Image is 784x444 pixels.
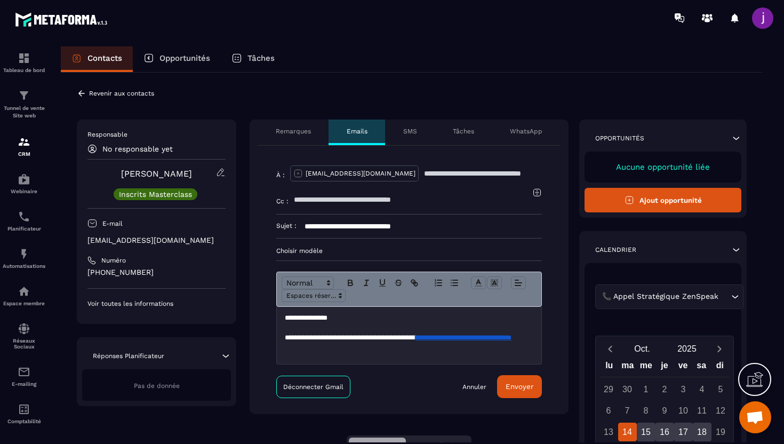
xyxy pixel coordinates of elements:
div: me [637,358,655,377]
div: 17 [674,423,693,441]
div: Search for option [595,284,743,309]
a: formationformationTableau de bord [3,44,45,81]
p: Numéro [101,256,126,265]
p: Inscrits Masterclass [119,191,192,198]
div: 9 [655,401,674,420]
div: 30 [618,380,637,399]
p: Tâches [247,53,275,63]
div: ve [674,358,692,377]
div: 29 [599,380,618,399]
img: social-network [18,322,30,335]
div: 2 [655,380,674,399]
p: E-mail [102,219,123,228]
img: automations [18,285,30,298]
div: 19 [711,423,730,441]
p: [EMAIL_ADDRESS][DOMAIN_NAME] [306,169,415,178]
p: Opportunités [159,53,210,63]
img: formation [18,136,30,148]
p: Webinaire [3,188,45,194]
p: Réponses Planificateur [93,352,164,360]
p: WhatsApp [510,127,542,136]
button: Next month [709,342,729,356]
p: Planificateur [3,226,45,232]
div: je [655,358,674,377]
a: Déconnecter Gmail [276,376,350,398]
p: Comptabilité [3,418,45,424]
div: sa [692,358,711,377]
p: SMS [403,127,417,136]
div: 1 [637,380,655,399]
p: Calendrier [595,245,636,254]
p: Tableau de bord [3,67,45,73]
input: Search for option [721,291,729,303]
div: 11 [693,401,711,420]
img: automations [18,248,30,260]
p: [EMAIL_ADDRESS][DOMAIN_NAME] [87,235,226,245]
p: Tâches [453,127,474,136]
p: Tunnel de vente Site web [3,105,45,120]
p: Choisir modèle [276,247,542,255]
p: Sujet : [276,221,297,230]
a: accountantaccountantComptabilité [3,395,45,432]
img: logo [15,10,111,29]
p: Espace membre [3,300,45,306]
p: À : [276,171,285,179]
p: Voir toutes les informations [87,299,226,308]
a: automationsautomationsEspace membre [3,277,45,314]
a: Annuler [462,383,486,391]
a: automationsautomationsAutomatisations [3,240,45,277]
div: 13 [599,423,618,441]
div: 7 [618,401,637,420]
p: [PHONE_NUMBER] [87,267,226,277]
a: emailemailE-mailing [3,358,45,395]
img: scheduler [18,210,30,223]
img: formation [18,89,30,102]
div: ma [619,358,637,377]
div: 10 [674,401,693,420]
div: 12 [711,401,730,420]
button: Open years overlay [665,339,709,358]
p: E-mailing [3,381,45,387]
div: lu [600,358,619,377]
p: Cc : [276,197,289,205]
div: Ouvrir le chat [739,401,771,433]
a: Contacts [61,46,133,72]
button: Open months overlay [620,339,665,358]
p: Remarques [276,127,311,136]
div: 6 [599,401,618,420]
a: schedulerschedulerPlanificateur [3,202,45,240]
a: formationformationTunnel de vente Site web [3,81,45,128]
button: Previous month [600,342,620,356]
p: No responsable yet [102,145,173,153]
div: 4 [693,380,711,399]
div: 8 [637,401,655,420]
p: Responsable [87,130,226,139]
img: accountant [18,403,30,416]
a: Opportunités [133,46,221,72]
div: 14 [618,423,637,441]
p: Aucune opportunité liée [595,162,731,172]
p: Automatisations [3,263,45,269]
img: email [18,366,30,378]
p: CRM [3,151,45,157]
img: automations [18,173,30,186]
div: 3 [674,380,693,399]
p: Emails [347,127,367,136]
span: Pas de donnée [134,382,180,390]
div: 15 [637,423,655,441]
img: formation [18,52,30,65]
div: di [710,358,729,377]
a: [PERSON_NAME] [121,169,192,179]
button: Envoyer [497,375,542,398]
div: 5 [711,380,730,399]
div: 16 [655,423,674,441]
p: Opportunités [595,134,644,142]
a: formationformationCRM [3,128,45,165]
a: Tâches [221,46,285,72]
a: automationsautomationsWebinaire [3,165,45,202]
p: Revenir aux contacts [89,90,154,97]
button: Ajout opportunité [585,188,741,212]
p: Réseaux Sociaux [3,338,45,350]
a: social-networksocial-networkRéseaux Sociaux [3,314,45,358]
span: 📞 Appel Stratégique ZenSpeak [599,291,721,303]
